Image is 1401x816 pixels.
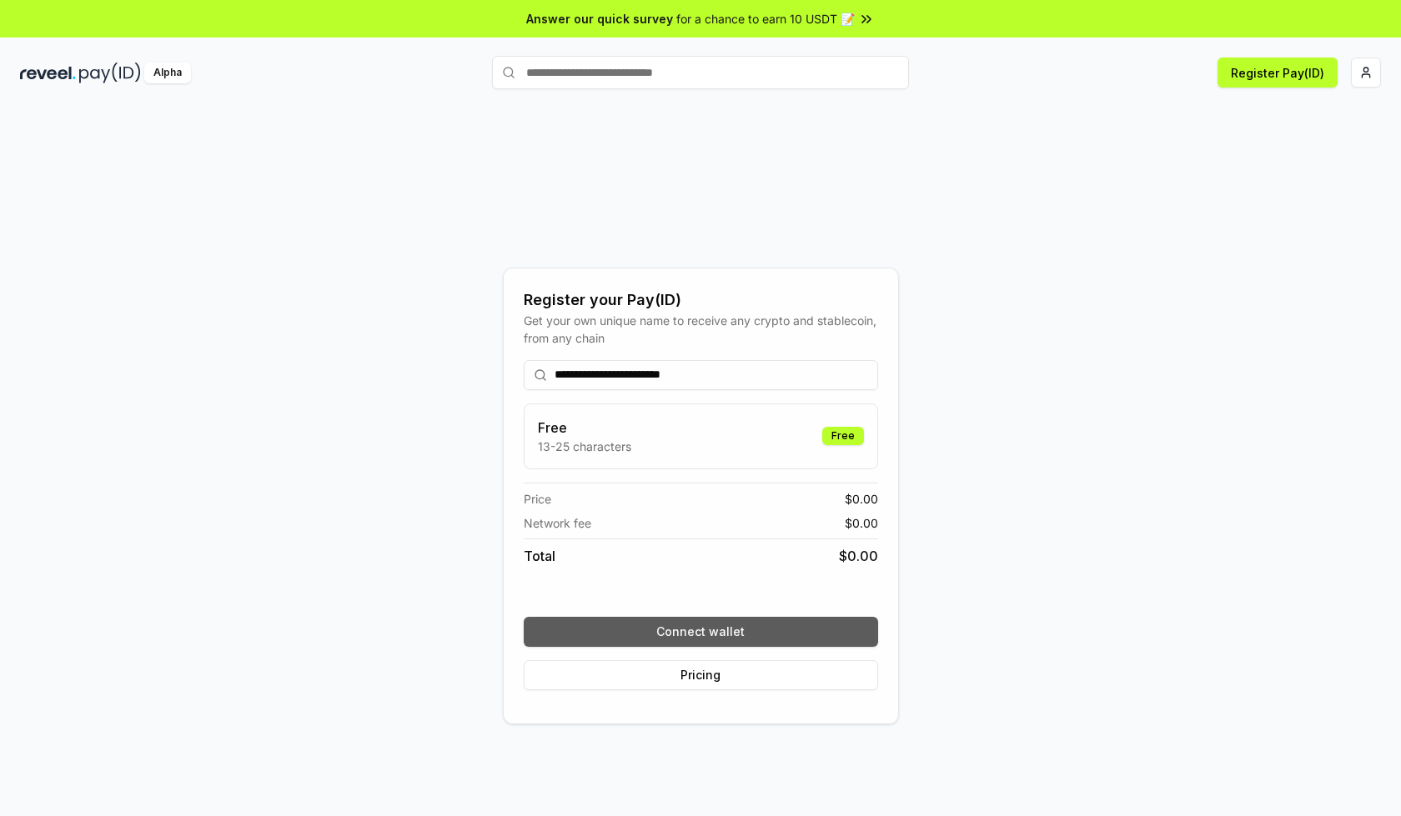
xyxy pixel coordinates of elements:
img: pay_id [79,63,141,83]
h3: Free [538,418,631,438]
p: 13-25 characters [538,438,631,455]
span: Answer our quick survey [526,10,673,28]
span: Price [524,490,551,508]
div: Free [822,427,864,445]
span: Total [524,546,555,566]
button: Connect wallet [524,617,878,647]
span: $ 0.00 [845,490,878,508]
img: reveel_dark [20,63,76,83]
button: Register Pay(ID) [1218,58,1338,88]
div: Alpha [144,63,191,83]
span: $ 0.00 [845,514,878,532]
span: for a chance to earn 10 USDT 📝 [676,10,855,28]
span: Network fee [524,514,591,532]
div: Register your Pay(ID) [524,288,878,312]
div: Get your own unique name to receive any crypto and stablecoin, from any chain [524,312,878,347]
span: $ 0.00 [839,546,878,566]
button: Pricing [524,660,878,690]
